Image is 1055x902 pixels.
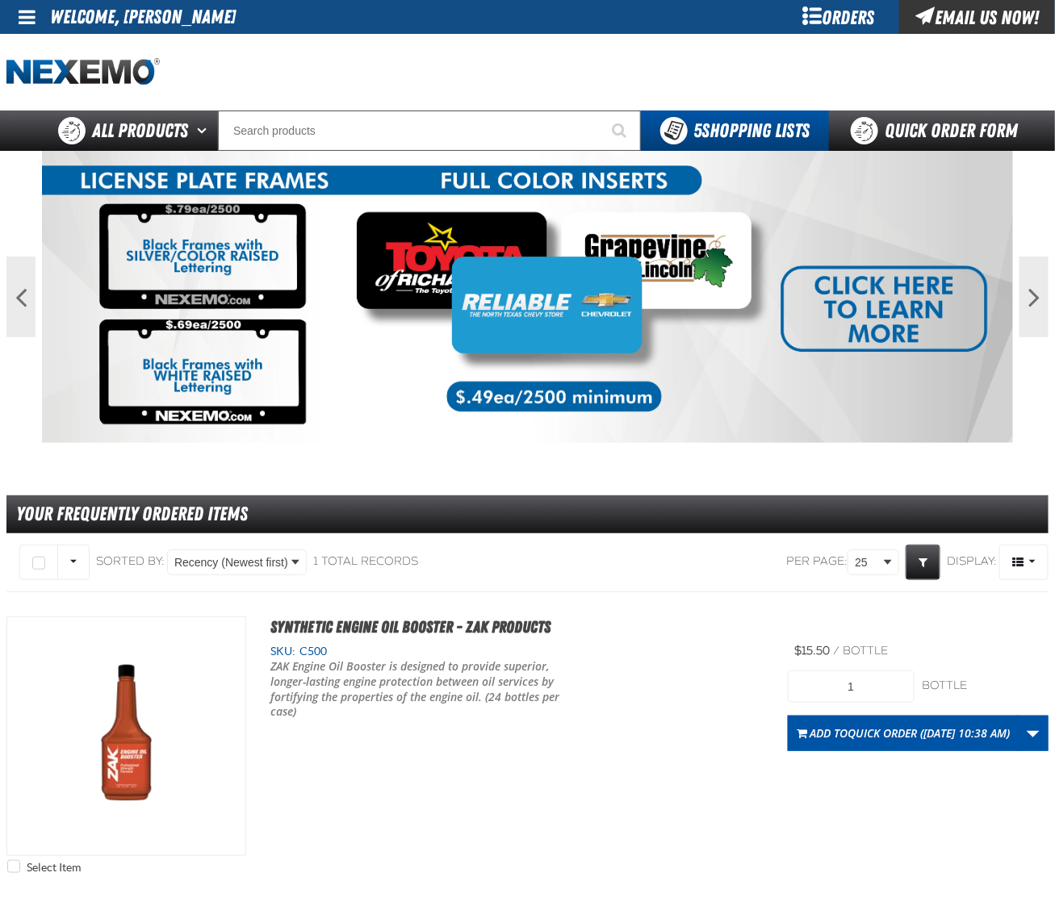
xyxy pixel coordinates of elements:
button: Rows selection options [57,545,90,580]
button: Add toQuick Order ([DATE] 10:38 AM) [788,716,1019,751]
span: Recency (Newest first) [174,554,288,571]
div: SKU: [270,644,764,659]
button: Open All Products pages [191,111,218,151]
p: ZAK Engine Oil Booster is designed to provide superior, longer-lasting engine protection between ... [270,659,567,720]
img: Nexemo logo [6,58,160,86]
button: 1 of 2 [517,428,525,436]
strong: 5 [693,119,701,142]
button: Next [1019,257,1049,337]
span: Sorted By: [96,554,165,568]
a: Quick Order Form [829,111,1048,151]
div: 1 total records [313,554,418,570]
input: Search [218,111,641,151]
span: Add to [810,725,1010,741]
span: 25 [855,554,881,571]
span: Quick Order ([DATE] 10:38 AM) [848,725,1010,741]
label: Select Item [7,860,81,875]
a: Synthetic Engine Oil Booster - ZAK Products [270,617,551,637]
button: Product Grid Views Toolbar [999,545,1049,580]
a: More Actions [1018,716,1049,751]
span: Shopping Lists [693,119,810,142]
: View Details of the Synthetic Engine Oil Booster - ZAK Products [7,617,245,855]
div: Your Frequently Ordered Items [6,495,1049,533]
button: You have 5 Shopping Lists. Open to view details [641,111,829,151]
div: bottle [923,679,1049,694]
span: All Products [92,116,188,145]
button: 2 of 2 [531,428,539,436]
span: bottle [843,644,888,658]
span: Per page: [786,554,848,570]
img: Synthetic Engine Oil Booster - ZAK Products [7,617,245,855]
input: Product Quantity [788,670,914,703]
button: Start Searching [601,111,641,151]
span: C500 [295,645,327,658]
button: Previous [6,257,36,337]
span: / [833,644,839,658]
a: Expand or Collapse Grid Filters [906,545,940,580]
input: Select Item [7,860,20,873]
span: Display: [947,554,997,568]
img: LP Frames-Inserts [42,151,1014,443]
span: $15.50 [794,644,830,658]
span: Product Grid Views Toolbar [1000,545,1048,579]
